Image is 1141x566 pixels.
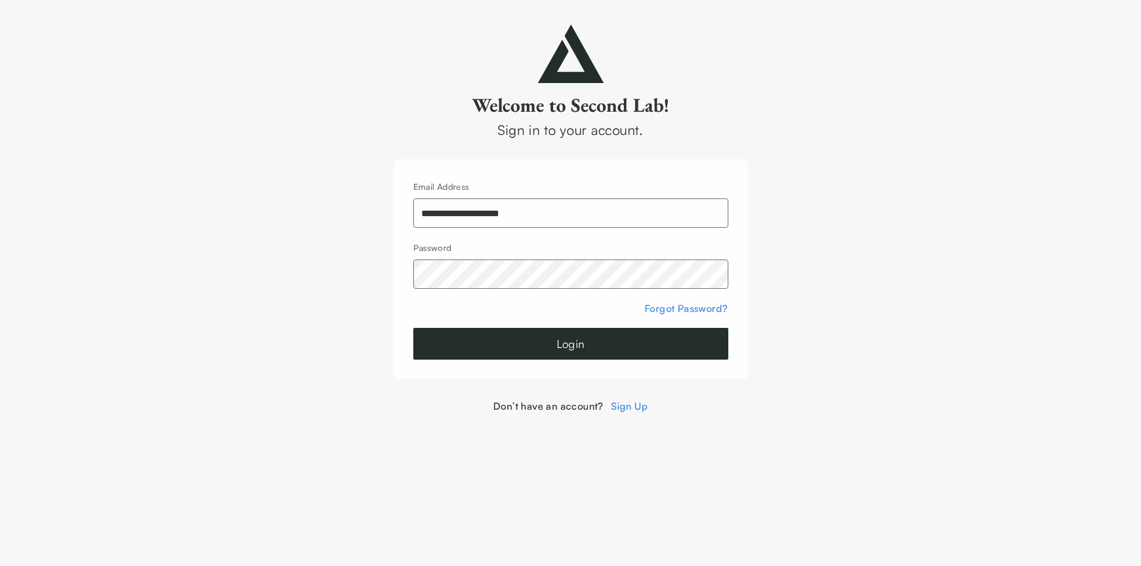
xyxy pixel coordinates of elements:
a: Forgot Password? [645,302,728,314]
img: secondlab-logo [538,24,604,83]
a: Sign Up [611,400,648,412]
div: Don’t have an account? [394,399,748,413]
div: Sign in to your account. [394,120,748,140]
h2: Welcome to Second Lab! [394,93,748,117]
label: Password [413,242,452,253]
label: Email Address [413,181,469,192]
button: Login [413,328,728,360]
